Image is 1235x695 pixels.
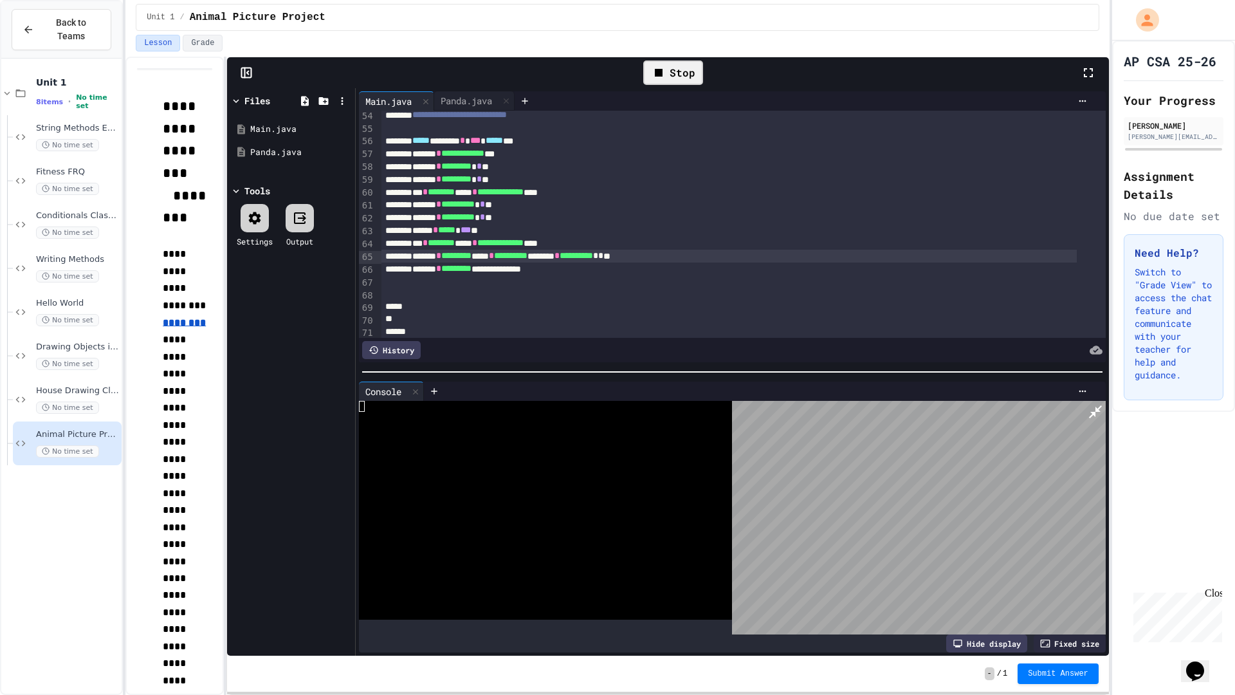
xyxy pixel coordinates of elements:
[68,97,71,107] span: •
[359,123,375,136] div: 55
[359,91,434,111] div: Main.java
[359,327,375,340] div: 71
[434,94,499,107] div: Panda.java
[359,212,375,225] div: 62
[5,5,89,82] div: Chat with us now!Close
[244,94,270,107] div: Files
[36,358,99,370] span: No time set
[286,236,313,247] div: Output
[147,12,174,23] span: Unit 1
[1122,5,1162,35] div: My Account
[1124,208,1223,224] div: No due date set
[250,146,351,159] div: Panda.java
[1034,635,1106,653] div: Fixed size
[36,298,119,309] span: Hello World
[36,314,99,326] span: No time set
[76,93,119,110] span: No time set
[36,429,119,440] span: Animal Picture Project
[36,183,99,195] span: No time set
[1028,669,1088,679] span: Submit Answer
[183,35,223,51] button: Grade
[359,95,418,108] div: Main.java
[985,667,994,680] span: -
[250,123,351,136] div: Main.java
[359,385,408,398] div: Console
[1128,588,1222,642] iframe: chat widget
[179,12,184,23] span: /
[36,254,119,265] span: Writing Methods
[359,238,375,251] div: 64
[1018,663,1099,684] button: Submit Answer
[359,110,375,123] div: 54
[36,77,119,88] span: Unit 1
[136,35,180,51] button: Lesson
[1135,245,1212,261] h3: Need Help?
[244,184,270,198] div: Tools
[12,9,111,50] button: Back to Teams
[359,264,375,277] div: 66
[359,277,375,290] div: 67
[359,315,375,328] div: 70
[1128,120,1220,131] div: [PERSON_NAME]
[359,187,375,199] div: 60
[36,227,99,239] span: No time set
[946,635,1027,653] div: Hide display
[1124,167,1223,203] h2: Assignment Details
[36,385,119,396] span: House Drawing Classwork
[359,251,375,264] div: 65
[190,10,325,25] span: Animal Picture Project
[36,402,99,414] span: No time set
[643,60,703,85] div: Stop
[359,148,375,161] div: 57
[36,210,119,221] span: Conditionals Classwork
[997,669,1002,679] span: /
[359,382,424,401] div: Console
[359,290,375,302] div: 68
[42,16,100,43] span: Back to Teams
[36,123,119,134] span: String Methods Examples
[36,98,63,106] span: 8 items
[359,225,375,238] div: 63
[36,445,99,458] span: No time set
[1124,52,1216,70] h1: AP CSA 25-26
[1135,266,1212,382] p: Switch to "Grade View" to access the chat feature and communicate with your teacher for help and ...
[1124,91,1223,109] h2: Your Progress
[36,167,119,178] span: Fitness FRQ
[1181,644,1222,682] iframe: chat widget
[434,91,515,111] div: Panda.java
[359,161,375,174] div: 58
[1003,669,1007,679] span: 1
[359,199,375,212] div: 61
[36,270,99,283] span: No time set
[359,135,375,148] div: 56
[237,236,273,247] div: Settings
[1128,132,1220,142] div: [PERSON_NAME][EMAIL_ADDRESS][DOMAIN_NAME]
[36,139,99,151] span: No time set
[36,342,119,353] span: Drawing Objects in Java - HW Playposit Code
[359,174,375,187] div: 59
[359,302,375,315] div: 69
[362,341,421,359] div: History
